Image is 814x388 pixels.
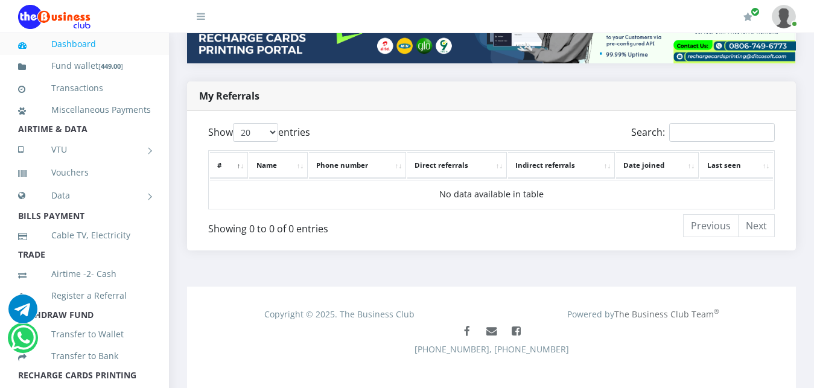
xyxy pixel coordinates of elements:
a: Transfer to Wallet [18,320,151,348]
div: Powered by [492,308,796,320]
td: No data available in table [210,180,773,208]
th: Indirect referrals: activate to sort column ascending [508,152,615,179]
a: Like The Business Club Page [456,320,478,343]
th: Direct referrals: activate to sort column ascending [407,152,507,179]
small: [ ] [98,62,123,71]
strong: My Referrals [199,89,259,103]
a: Chat for support [8,304,37,323]
i: Renew/Upgrade Subscription [743,12,752,22]
a: Vouchers [18,159,151,186]
a: The Business Club Team® [614,308,719,320]
a: Mail us [480,320,503,343]
a: Dashboard [18,30,151,58]
div: Copyright © 2025. The Business Club [188,308,492,320]
label: Search: [631,123,775,142]
select: Showentries [233,123,278,142]
a: Airtime -2- Cash [18,260,151,288]
span: Renew/Upgrade Subscription [751,7,760,16]
a: Fund wallet[449.00] [18,52,151,80]
img: User [772,5,796,28]
b: 449.00 [101,62,121,71]
th: Name: activate to sort column ascending [249,152,308,179]
th: Date joined: activate to sort column ascending [616,152,699,179]
a: Join The Business Club Group [505,320,527,343]
a: Chat for support [11,332,36,352]
div: Showing 0 to 0 of 0 entries [208,213,434,236]
th: #: activate to sort column descending [210,152,248,179]
img: Logo [18,5,91,29]
a: Register a Referral [18,282,151,310]
sup: ® [714,307,719,316]
a: Transactions [18,74,151,102]
a: VTU [18,135,151,165]
div: [PHONE_NUMBER], [PHONE_NUMBER] [197,320,787,381]
th: Last seen: activate to sort column ascending [700,152,773,179]
a: Transfer to Bank [18,342,151,370]
input: Search: [669,123,775,142]
a: Cable TV, Electricity [18,221,151,249]
a: Miscellaneous Payments [18,96,151,124]
label: Show entries [208,123,310,142]
th: Phone number: activate to sort column ascending [309,152,406,179]
a: Data [18,180,151,211]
